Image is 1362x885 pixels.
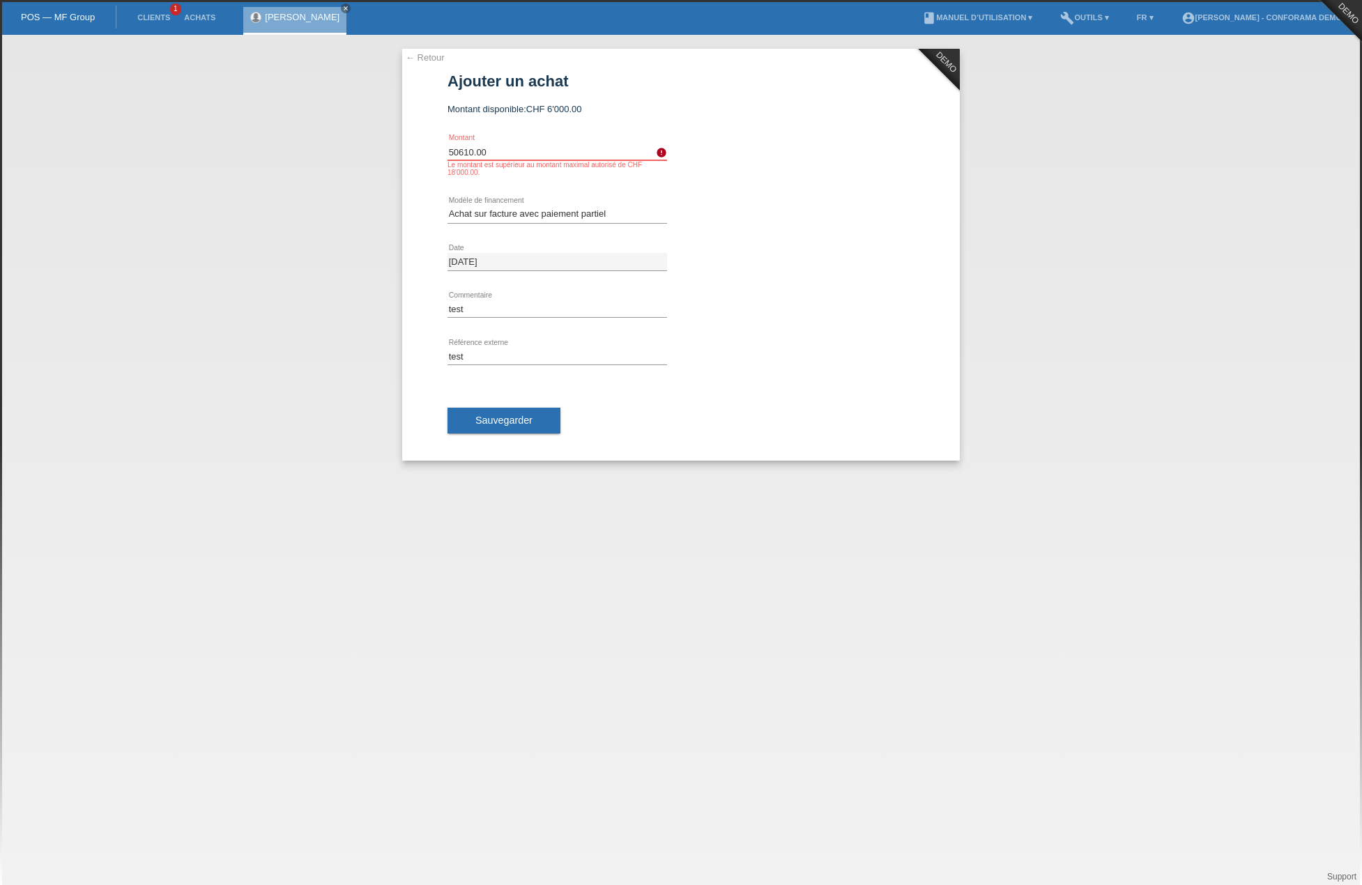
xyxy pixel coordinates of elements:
a: close [341,3,351,13]
a: Clients [130,13,177,22]
i: error [656,147,667,158]
i: book [922,11,936,25]
a: FR ▾ [1130,13,1161,22]
i: close [342,5,349,12]
a: account_circle[PERSON_NAME] - Conforama Demo ▾ [1174,13,1355,22]
a: buildOutils ▾ [1053,13,1115,22]
div: Le montant est supérieur au montant maximal autorisé de CHF 18'000.00. [447,161,667,176]
a: Achats [177,13,222,22]
a: POS — MF Group [21,12,95,22]
a: [PERSON_NAME] [265,12,339,22]
span: 1 [170,3,181,15]
i: account_circle [1181,11,1195,25]
span: CHF 6'000.00 [526,104,582,114]
a: Support [1327,872,1356,882]
button: Sauvegarder [447,408,560,434]
i: build [1060,11,1074,25]
h1: Ajouter un achat [447,72,915,90]
span: Sauvegarder [475,415,533,426]
a: ← Retour [406,52,445,63]
div: Montant disponible: [447,104,915,114]
a: bookManuel d’utilisation ▾ [915,13,1039,22]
